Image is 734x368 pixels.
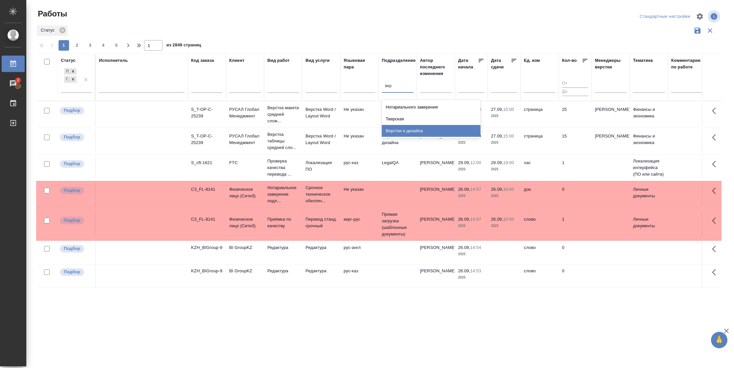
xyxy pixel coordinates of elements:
[306,57,330,64] div: Вид услуги
[229,106,261,119] p: РУСАЛ Глобал Менеджмент
[379,156,417,179] td: LegalQA
[191,216,223,223] div: C3_FL-8141
[491,139,517,146] p: 2025
[306,133,337,146] p: Верстка Word / Layout Word
[306,184,337,204] p: Срочное техническое обеспеч...
[64,187,80,194] p: Подбор
[85,42,95,49] span: 3
[521,264,559,287] td: слово
[458,166,484,173] p: 2025
[64,76,69,83] div: Готов к работе
[191,159,223,166] div: S_cft-1621
[559,103,592,126] td: 25
[98,42,109,49] span: 4
[420,57,452,77] div: Автор последнего изменения
[59,186,92,195] div: Можно подбирать исполнителей
[59,106,92,115] div: Можно подбирать исполнителей
[64,217,80,224] p: Подбор
[491,193,517,199] p: 2025
[267,216,299,229] p: Приёмка по качеству
[306,268,337,274] p: Редактура
[63,75,77,84] div: Подбор, Готов к работе
[491,187,503,192] p: 26.09,
[344,57,375,70] div: Языковая пара
[379,103,417,126] td: Верстки и дизайна
[267,268,299,274] p: Редактура
[491,113,517,119] p: 2025
[458,139,484,146] p: 2025
[491,57,511,70] div: Дата сдачи
[166,41,201,51] span: из 2849 страниц
[306,106,337,119] p: Верстка Word / Layout Word
[524,57,540,64] div: Ед. изм
[64,160,80,167] p: Подбор
[708,10,722,23] span: Посмотреть информацию
[559,183,592,206] td: 0
[191,268,223,274] div: KZH_BIGroup-9
[633,216,665,229] p: Личные документы
[417,264,455,287] td: [PERSON_NAME]
[708,241,724,257] button: Здесь прячутся важные кнопки
[306,159,337,173] p: Локализация ПО
[267,158,299,178] p: Проверка качества перевода ...
[562,80,588,88] input: От
[267,105,299,124] p: Верстка макета средней слож...
[711,332,727,348] button: 🙏
[267,131,299,151] p: Верстка таблицы средней сло...
[470,245,481,250] p: 14:54
[306,244,337,251] p: Редактура
[382,101,480,113] div: Нотариального заверения
[64,68,69,75] div: Подбор
[638,12,692,22] div: split button
[704,24,716,37] button: Сбросить фильтры
[458,274,484,281] p: 2025
[229,268,261,274] p: BI GroupKZ
[64,134,80,140] p: Подбор
[229,159,261,166] p: FTC
[36,9,67,19] span: Работы
[267,57,290,64] div: Вид работ
[521,156,559,179] td: час
[503,217,514,222] p: 16:00
[379,208,417,241] td: Прямая загрузка (шаблонные документы)
[521,213,559,236] td: слово
[458,245,470,250] p: 26.09,
[59,133,92,142] div: Можно подбирать исполнителей
[64,245,80,252] p: Подбор
[559,156,592,179] td: 1
[458,193,484,199] p: 2025
[37,25,68,36] div: Статус
[562,57,577,64] div: Кол-во
[41,27,57,34] p: Статус
[503,107,514,112] p: 15:00
[340,183,379,206] td: Не указан
[13,77,23,84] span: 2
[229,133,261,146] p: РУСАЛ Глобал Менеджмент
[59,216,92,225] div: Можно подбирать исполнителей
[229,244,261,251] p: BI GroupKZ
[458,268,470,273] p: 26.09,
[458,160,470,165] p: 29.09,
[633,158,665,178] p: Локализация интерфейса (ПО или сайта)
[267,184,299,204] p: Нотариальное заверение подл...
[191,57,214,64] div: Код заказа
[458,57,478,70] div: Дата начала
[470,134,481,138] p: 15:00
[633,186,665,199] p: Личные документы
[708,156,724,172] button: Здесь прячутся важные кнопки
[491,223,517,229] p: 2025
[2,75,25,92] a: 2
[417,241,455,264] td: [PERSON_NAME]
[559,130,592,153] td: 15
[417,156,455,179] td: [PERSON_NAME]
[59,268,92,277] div: Можно подбирать исполнителей
[379,130,417,153] td: Верстки и дизайна
[458,187,470,192] p: 26.09,
[633,133,665,146] p: Финансы и экономика
[491,107,503,112] p: 27.09,
[85,40,95,51] button: 3
[229,57,244,64] div: Клиент
[340,103,379,126] td: Не указан
[340,156,379,179] td: рус-каз
[59,244,92,253] div: Можно подбирать исполнителей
